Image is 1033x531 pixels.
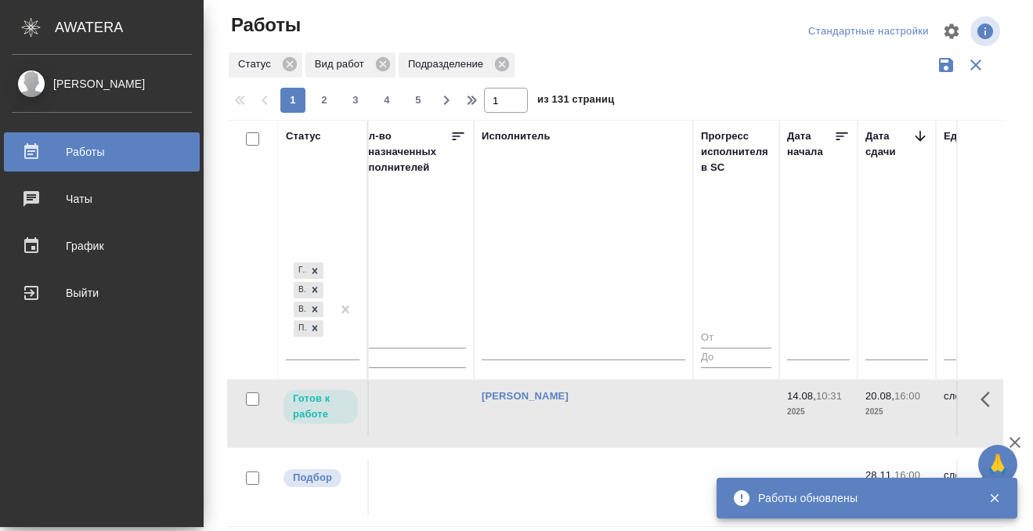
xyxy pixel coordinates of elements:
[343,88,368,113] button: 3
[482,128,551,144] div: Исполнитель
[312,92,337,108] span: 2
[865,404,928,420] p: 2025
[482,390,569,402] a: [PERSON_NAME]
[408,56,489,72] p: Подразделение
[894,469,920,481] p: 16:00
[978,445,1017,484] button: 🙏
[978,491,1010,505] button: Закрыть
[933,13,970,50] span: Настроить таблицу
[758,490,965,506] div: Работы обновлены
[55,12,204,43] div: AWATERA
[293,470,332,486] p: Подбор
[292,261,325,280] div: Готов к работе, В работе, В ожидании, Подбор
[356,329,466,349] input: От
[787,128,834,160] div: Дата начала
[356,348,466,367] input: До
[286,128,321,144] div: Статус
[936,460,1027,515] td: слово
[961,50,991,80] button: Сбросить фильтры
[294,320,306,337] div: Подбор
[374,88,399,113] button: 4
[12,281,192,305] div: Выйти
[787,404,850,420] p: 2025
[238,56,276,72] p: Статус
[282,468,359,489] div: Можно подбирать исполнителей
[4,179,200,219] a: Чаты
[292,300,325,320] div: Готов к работе, В работе, В ожидании, Подбор
[865,469,894,481] p: 28.11,
[12,140,192,164] div: Работы
[701,329,771,349] input: От
[12,187,192,211] div: Чаты
[787,390,816,402] p: 14.08,
[406,88,431,113] button: 5
[312,88,337,113] button: 2
[315,56,370,72] p: Вид работ
[970,16,1003,46] span: Посмотреть информацию
[229,52,302,78] div: Статус
[294,262,306,279] div: Готов к работе
[537,90,614,113] span: из 131 страниц
[305,52,396,78] div: Вид работ
[931,50,961,80] button: Сохранить фильтры
[343,92,368,108] span: 3
[356,128,450,175] div: Кол-во неназначенных исполнителей
[294,282,306,298] div: В работе
[865,128,912,160] div: Дата сдачи
[701,128,771,175] div: Прогресс исполнителя в SC
[936,381,1027,435] td: слово
[865,390,894,402] p: 20.08,
[701,348,771,367] input: До
[374,92,399,108] span: 4
[894,390,920,402] p: 16:00
[293,391,349,422] p: Готов к работе
[292,319,325,338] div: Готов к работе, В работе, В ожидании, Подбор
[406,92,431,108] span: 5
[282,388,359,425] div: Исполнитель может приступить к работе
[294,302,306,318] div: В ожидании
[227,13,301,38] span: Работы
[944,128,982,144] div: Ед. изм
[4,226,200,265] a: График
[984,448,1011,481] span: 🙏
[292,280,325,300] div: Готов к работе, В работе, В ожидании, Подбор
[4,132,200,172] a: Работы
[971,381,1009,418] button: Здесь прячутся важные кнопки
[399,52,515,78] div: Подразделение
[12,234,192,258] div: График
[349,460,474,515] td: 0
[12,75,192,92] div: [PERSON_NAME]
[349,381,474,435] td: 0
[4,273,200,312] a: Выйти
[804,20,933,44] div: split button
[816,390,842,402] p: 10:31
